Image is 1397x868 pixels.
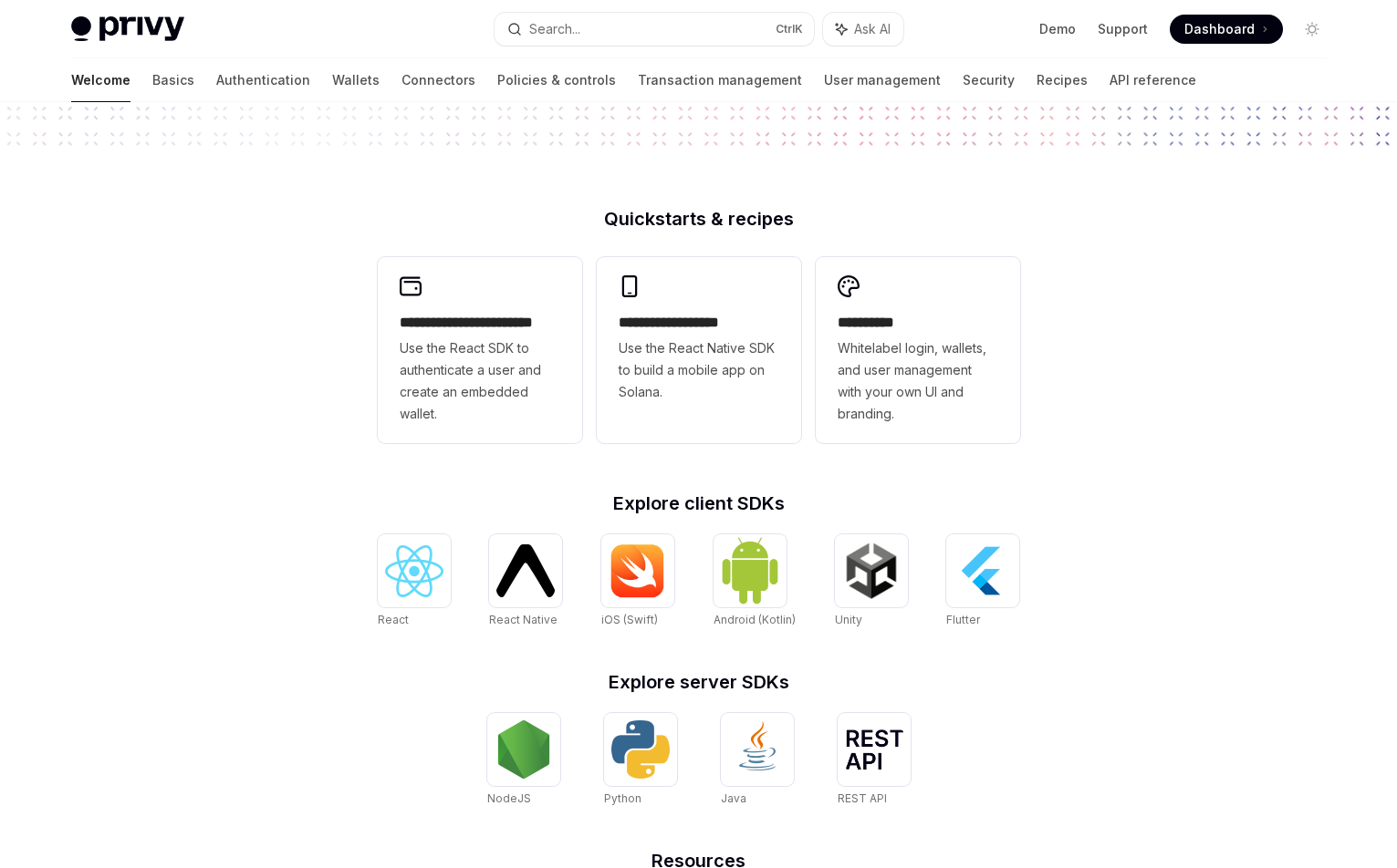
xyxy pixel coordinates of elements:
a: JavaJava [721,713,794,808]
a: Demo [1039,20,1076,38]
a: **** *****Whitelabel login, wallets, and user management with your own UI and branding. [816,257,1020,443]
img: REST API [845,729,903,770]
img: Java [728,720,787,779]
a: Basics [152,58,194,102]
a: Authentication [216,58,310,102]
span: Flutter [946,613,980,626]
a: Welcome [71,58,130,102]
a: iOS (Swift)iOS (Swift) [601,534,674,629]
img: Unity [842,542,901,600]
span: React [378,613,409,626]
a: FlutterFlutter [946,534,1019,629]
button: Toggle dark mode [1298,15,1327,44]
span: Ask AI [854,20,891,38]
img: React [385,545,443,597]
span: Java [721,791,746,805]
a: Security [963,58,1015,102]
a: UnityUnity [835,534,908,629]
span: Unity [835,613,862,626]
a: PythonPython [604,713,677,808]
span: Dashboard [1184,20,1255,38]
a: Wallets [332,58,380,102]
a: API reference [1110,58,1196,102]
a: Support [1098,20,1148,38]
h2: Explore server SDKs [378,673,1020,691]
a: Transaction management [638,58,802,102]
a: Dashboard [1170,15,1283,44]
a: User management [824,58,941,102]
span: REST API [838,791,887,805]
span: iOS (Swift) [601,613,658,626]
img: Flutter [954,542,1012,600]
img: React Native [496,544,555,596]
button: Search...CtrlK [495,13,814,46]
a: React NativeReact Native [489,534,562,629]
a: Policies & controls [497,58,616,102]
img: NodeJS [495,720,553,779]
button: Ask AI [823,13,903,46]
img: iOS (Swift) [609,543,667,598]
a: REST APIREST API [838,713,911,808]
h2: Quickstarts & recipes [378,210,1020,228]
h2: Explore client SDKs [378,494,1020,512]
img: Python [611,720,670,779]
span: NodeJS [487,791,531,805]
div: Search... [529,18,580,40]
span: Use the React SDK to authenticate a user and create an embedded wallet. [400,337,560,425]
span: Ctrl K [776,22,803,36]
span: Python [604,791,641,805]
a: **** **** **** ***Use the React Native SDK to build a mobile app on Solana. [597,257,801,443]
a: Android (Kotlin)Android (Kotlin) [714,534,796,629]
span: React Native [489,613,558,626]
span: Use the React Native SDK to build a mobile app on Solana. [619,337,779,403]
img: Android (Kotlin) [721,536,779,604]
span: Whitelabel login, wallets, and user management with your own UI and branding. [838,337,998,425]
a: Recipes [1037,58,1088,102]
span: Android (Kotlin) [714,613,796,626]
a: NodeJSNodeJS [487,713,560,808]
a: Connectors [401,58,475,102]
a: ReactReact [378,534,451,629]
img: light logo [71,16,184,42]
